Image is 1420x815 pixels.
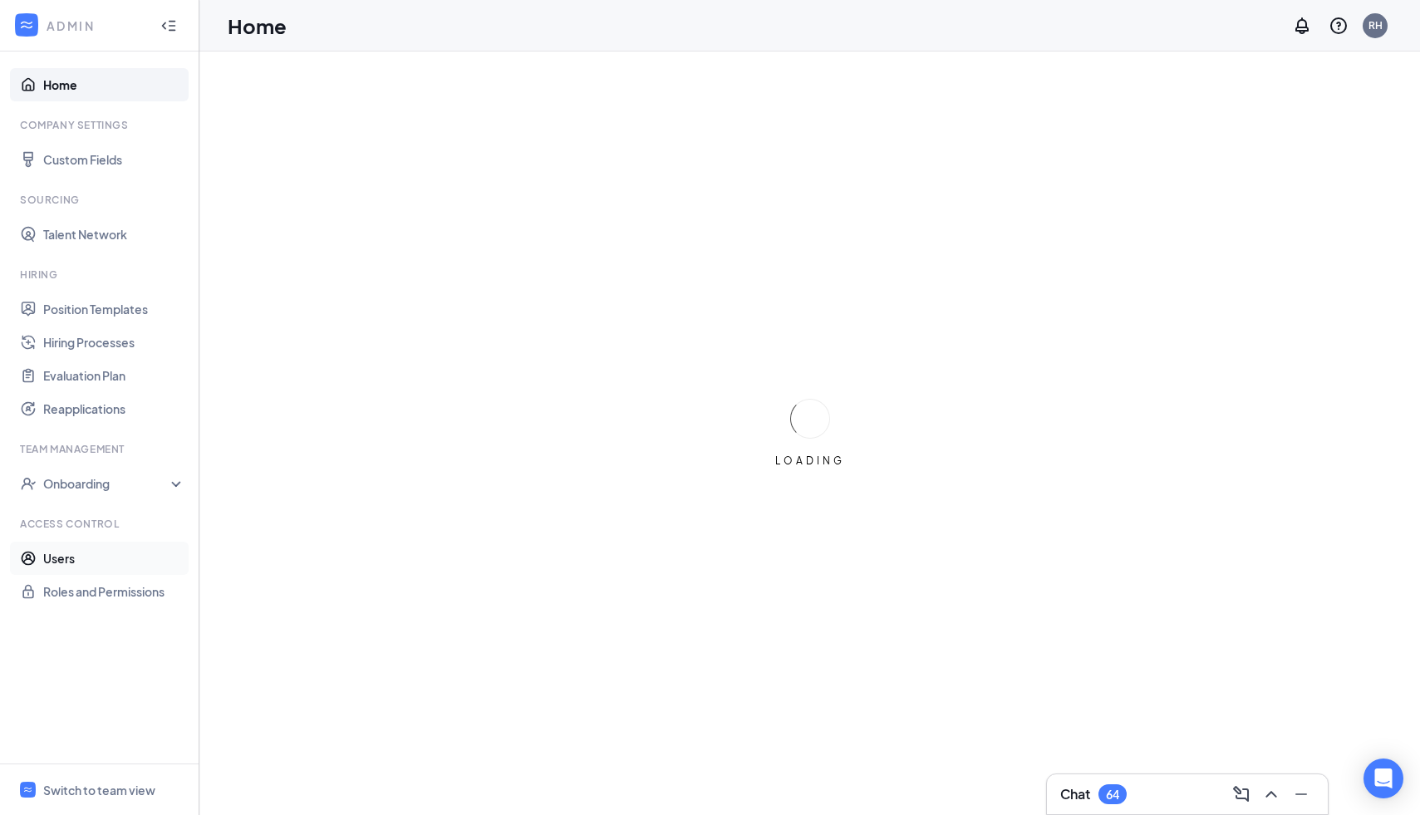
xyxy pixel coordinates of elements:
button: Minimize [1288,781,1314,808]
div: Sourcing [20,193,182,207]
div: Company Settings [20,118,182,132]
svg: Minimize [1291,784,1311,804]
svg: ComposeMessage [1231,784,1251,804]
div: LOADING [769,454,852,468]
a: Users [43,542,185,575]
svg: ChevronUp [1261,784,1281,804]
h1: Home [228,12,287,40]
div: RH [1368,18,1383,32]
a: Reapplications [43,392,185,425]
div: Open Intercom Messenger [1363,759,1403,798]
svg: QuestionInfo [1329,16,1349,36]
a: Roles and Permissions [43,575,185,608]
div: 64 [1106,788,1119,802]
svg: UserCheck [20,475,37,492]
a: Evaluation Plan [43,359,185,392]
button: ChevronUp [1258,781,1285,808]
a: Talent Network [43,218,185,251]
svg: WorkstreamLogo [18,17,35,33]
a: Home [43,68,185,101]
div: Access control [20,517,182,531]
svg: WorkstreamLogo [22,784,33,795]
div: Team Management [20,442,182,456]
div: Onboarding [43,475,171,492]
div: Switch to team view [43,782,155,798]
div: ADMIN [47,17,145,34]
div: Hiring [20,268,182,282]
a: Custom Fields [43,143,185,176]
svg: Collapse [160,17,177,34]
h3: Chat [1060,785,1090,803]
a: Hiring Processes [43,326,185,359]
svg: Notifications [1292,16,1312,36]
a: Position Templates [43,292,185,326]
button: ComposeMessage [1228,781,1255,808]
